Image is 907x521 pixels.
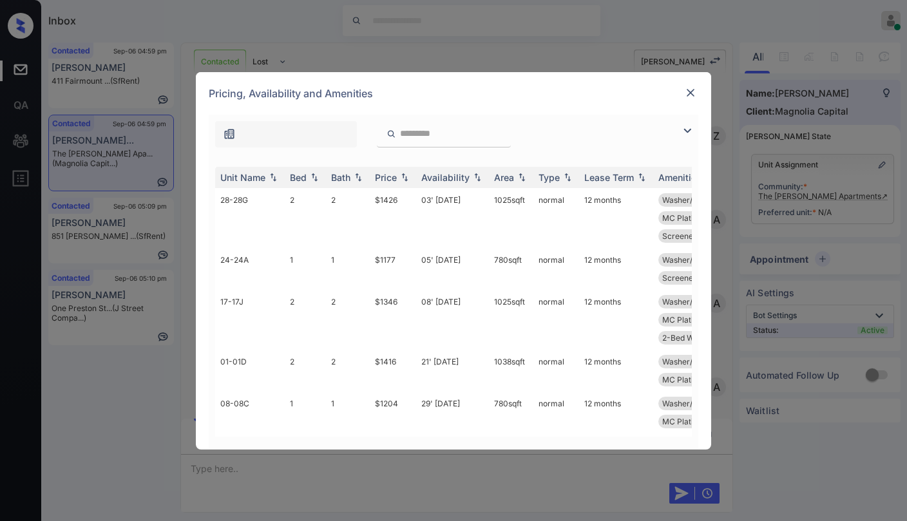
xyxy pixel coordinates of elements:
[416,248,489,290] td: 05' [DATE]
[539,172,560,183] div: Type
[489,433,533,493] td: 1025 sqft
[662,417,731,426] span: MC Platinum Ren...
[215,392,285,433] td: 08-08C
[326,350,370,392] td: 2
[370,188,416,248] td: $1426
[533,392,579,433] td: normal
[662,333,727,343] span: 2-Bed Walk-In L...
[285,350,326,392] td: 2
[215,248,285,290] td: 24-24A
[579,248,653,290] td: 12 months
[370,433,416,493] td: $1351
[489,350,533,392] td: 1038 sqft
[416,350,489,392] td: 21' [DATE]
[326,392,370,433] td: 1
[471,173,484,182] img: sorting
[579,188,653,248] td: 12 months
[331,172,350,183] div: Bath
[489,392,533,433] td: 780 sqft
[196,72,711,115] div: Pricing, Availability and Amenities
[215,188,285,248] td: 28-28G
[494,172,514,183] div: Area
[662,195,728,205] span: Washer/Dryer In...
[370,290,416,350] td: $1346
[352,173,365,182] img: sorting
[416,392,489,433] td: 29' [DATE]
[561,173,574,182] img: sorting
[416,290,489,350] td: 08' [DATE]
[285,188,326,248] td: 2
[662,357,728,366] span: Washer/Dryer In...
[215,350,285,392] td: 01-01D
[533,290,579,350] td: normal
[680,123,695,138] img: icon-zuma
[662,375,731,384] span: MC Platinum Ren...
[635,173,648,182] img: sorting
[285,248,326,290] td: 1
[370,350,416,392] td: $1416
[662,399,728,408] span: Washer/Dryer In...
[215,433,285,493] td: 17-17N
[220,172,265,183] div: Unit Name
[267,173,280,182] img: sorting
[579,392,653,433] td: 12 months
[375,172,397,183] div: Price
[662,213,728,223] span: MC Platinum Flo...
[285,290,326,350] td: 2
[658,172,702,183] div: Amenities
[370,248,416,290] td: $1177
[533,350,579,392] td: normal
[326,433,370,493] td: 2
[416,433,489,493] td: 17' [DATE]
[326,290,370,350] td: 2
[515,173,528,182] img: sorting
[285,392,326,433] td: 1
[579,350,653,392] td: 12 months
[662,315,731,325] span: MC Platinum Ren...
[533,188,579,248] td: normal
[215,290,285,350] td: 17-17J
[285,433,326,493] td: 2
[662,273,728,283] span: Screened-In Por...
[223,128,236,140] img: icon-zuma
[579,290,653,350] td: 12 months
[684,86,697,99] img: close
[533,248,579,290] td: normal
[579,433,653,493] td: 12 months
[326,248,370,290] td: 1
[584,172,634,183] div: Lease Term
[489,188,533,248] td: 1025 sqft
[326,188,370,248] td: 2
[662,297,728,307] span: Washer/Dryer In...
[416,188,489,248] td: 03' [DATE]
[398,173,411,182] img: sorting
[290,172,307,183] div: Bed
[421,172,470,183] div: Availability
[533,433,579,493] td: normal
[662,231,728,241] span: Screened-In Por...
[662,255,728,265] span: Washer/Dryer In...
[308,173,321,182] img: sorting
[489,290,533,350] td: 1025 sqft
[370,392,416,433] td: $1204
[387,128,396,140] img: icon-zuma
[489,248,533,290] td: 780 sqft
